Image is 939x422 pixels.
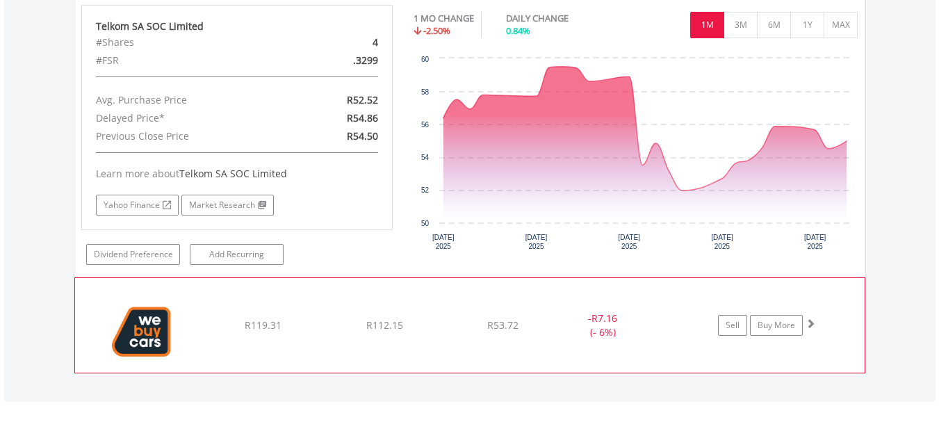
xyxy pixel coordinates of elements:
text: [DATE] 2025 [432,234,455,250]
div: Delayed Price* [85,109,288,127]
div: - (- 6%) [550,311,655,339]
button: 6M [757,12,791,38]
div: DAILY CHANGE [506,12,617,25]
span: R53.72 [487,318,519,332]
span: Telkom SA SOC Limited [179,167,287,180]
div: Telkom SA SOC Limited [96,19,378,33]
text: [DATE] 2025 [804,234,826,250]
a: Add Recurring [190,244,284,265]
div: #Shares [85,33,288,51]
img: EQU.ZA.WBC.png [82,295,202,369]
div: .3299 [287,51,388,70]
text: [DATE] 2025 [525,234,548,250]
text: 50 [421,220,430,227]
span: -2.50% [423,24,450,37]
text: 56 [421,121,430,129]
div: Chart. Highcharts interactive chart. [414,51,858,260]
span: R54.86 [347,111,378,124]
text: 52 [421,186,430,194]
span: 0.84% [506,24,530,37]
a: Yahoo Finance [96,195,179,216]
a: Buy More [750,315,803,336]
text: 60 [421,56,430,63]
span: R112.15 [366,318,403,332]
button: 3M [724,12,758,38]
span: R54.50 [347,129,378,143]
button: MAX [824,12,858,38]
button: 1Y [790,12,824,38]
svg: Interactive chart [414,51,858,260]
div: Previous Close Price [85,127,288,145]
div: Avg. Purchase Price [85,91,288,109]
a: Sell [718,315,747,336]
div: #FSR [85,51,288,70]
text: 58 [421,88,430,96]
a: Market Research [181,195,274,216]
div: Learn more about [96,167,378,181]
text: 54 [421,154,430,161]
text: [DATE] 2025 [711,234,733,250]
text: [DATE] 2025 [618,234,640,250]
span: R119.31 [245,318,281,332]
a: Dividend Preference [86,244,180,265]
div: 4 [287,33,388,51]
div: 1 MO CHANGE [414,12,474,25]
span: R52.52 [347,93,378,106]
button: 1M [690,12,724,38]
span: R7.16 [591,311,617,325]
